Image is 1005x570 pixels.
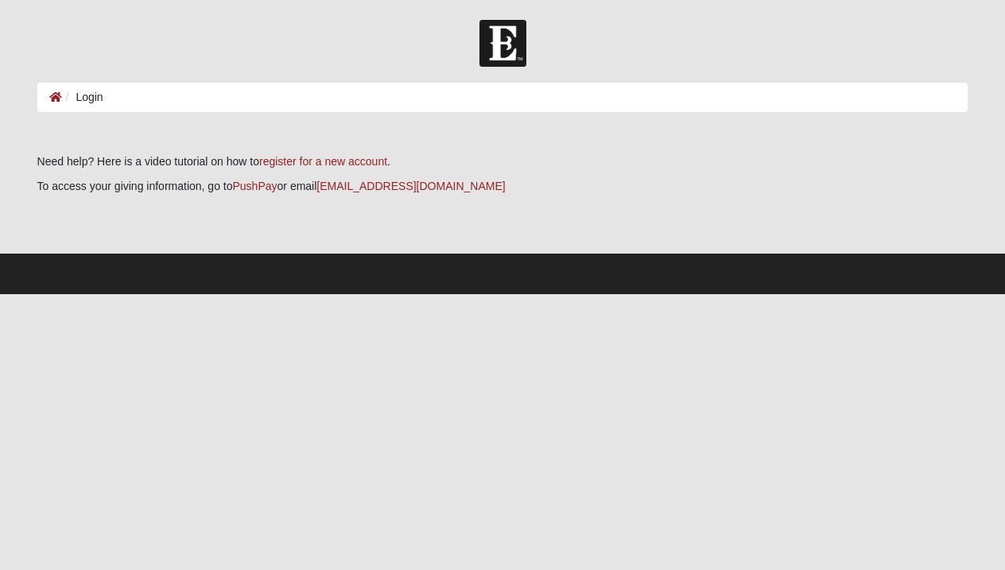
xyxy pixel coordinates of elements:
p: Need help? Here is a video tutorial on how to . [37,153,968,170]
a: [EMAIL_ADDRESS][DOMAIN_NAME] [316,180,505,192]
a: PushPay [233,180,277,192]
li: Login [62,89,103,106]
p: To access your giving information, go to or email [37,178,968,195]
a: register for a new account [259,155,387,168]
img: Church of Eleven22 Logo [479,20,526,67]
